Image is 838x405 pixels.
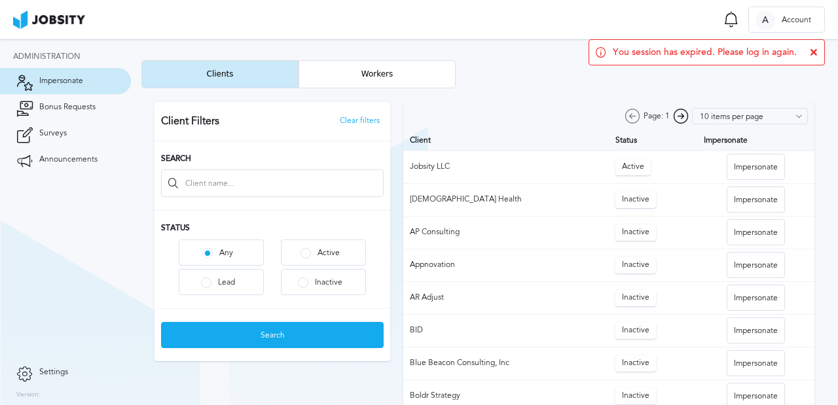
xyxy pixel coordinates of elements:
[281,269,366,295] button: Inactive
[609,131,697,150] th: Status
[311,249,346,258] div: Active
[403,131,609,150] th: Client
[644,112,670,121] span: Page: 1
[211,278,242,287] div: Lead
[727,285,785,311] button: Impersonate
[403,314,609,347] td: BID
[39,129,67,138] span: Surveys
[622,228,649,237] span: inactive
[161,322,384,348] button: Search
[727,252,785,278] button: Impersonate
[727,186,785,213] button: Impersonate
[39,155,98,164] span: Announcements
[622,162,644,171] span: active
[727,318,784,344] div: Impersonate
[403,150,609,183] td: Jobsity LLC
[727,253,784,279] div: Impersonate
[622,326,649,335] span: inactive
[622,195,649,204] span: inactive
[622,293,649,302] span: inactive
[16,391,41,399] label: Version:
[403,183,609,216] td: [DEMOGRAPHIC_DATA] Health
[622,359,649,368] span: inactive
[727,154,785,180] button: Impersonate
[39,103,96,112] span: Bonus Requests
[403,347,609,379] td: Blue Beacon Consulting, Inc
[299,60,456,88] button: Workers
[162,170,383,196] input: Client name...
[727,220,784,246] div: Impersonate
[622,260,649,270] span: inactive
[727,219,785,245] button: Impersonate
[622,391,649,400] span: inactive
[697,131,814,150] th: Impersonate
[39,368,68,377] span: Settings
[727,154,784,181] div: Impersonate
[13,52,131,62] div: Administration
[403,216,609,249] td: AP Consulting
[141,60,299,88] button: Clients
[213,249,240,258] div: Any
[336,116,384,126] button: Clear filters
[179,239,264,266] button: Any
[727,317,785,343] button: Impersonate
[756,10,775,30] div: A
[161,224,384,233] h3: Status
[403,281,609,314] td: AR Adjust
[13,10,85,29] img: ab4bad089aa723f57921c736e9817d99.png
[161,115,219,127] h3: Client Filters
[727,350,785,376] button: Impersonate
[281,239,366,266] button: Active
[161,154,384,164] h3: Search
[727,351,784,377] div: Impersonate
[179,269,264,295] button: Lead
[727,187,784,213] div: Impersonate
[308,278,349,287] div: Inactive
[403,249,609,281] td: Appnovation
[727,285,784,311] div: Impersonate
[162,323,383,349] div: Search
[613,47,797,58] span: You session has expired. Please log in again.
[748,7,825,33] button: AAccount
[775,16,818,25] span: Account
[39,77,83,86] span: Impersonate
